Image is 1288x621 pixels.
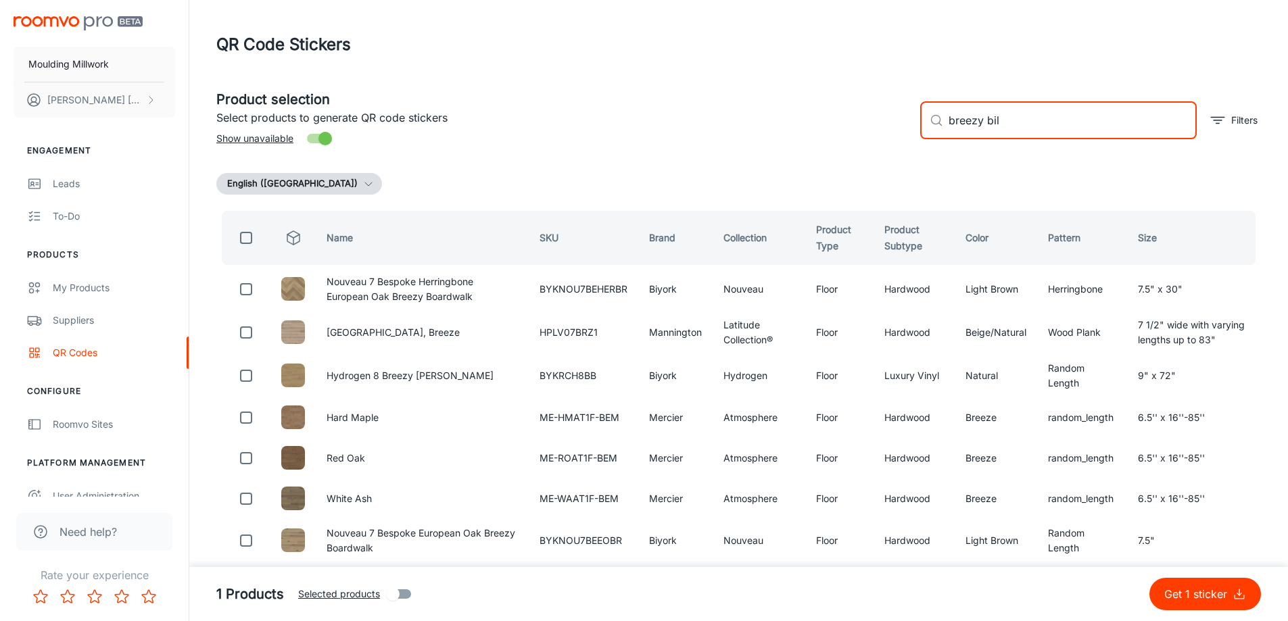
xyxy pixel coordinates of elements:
[81,583,108,610] button: Rate 3 star
[1208,109,1261,131] button: filter
[638,441,713,476] td: Mercier
[638,481,713,516] td: Mercier
[529,441,638,476] td: ME-ROAT1F-BEM
[874,211,955,265] th: Product Subtype
[1037,270,1126,308] td: Herringbone
[638,400,713,435] td: Mercier
[53,417,175,432] div: Roomvo Sites
[955,270,1037,308] td: Light Brown
[805,565,874,600] td: Floor
[1037,314,1126,351] td: Wood Plank
[216,32,351,57] h1: QR Code Stickers
[1127,211,1261,265] th: Size
[955,357,1037,395] td: Natural
[298,587,380,601] span: Selected products
[1127,270,1261,308] td: 7.5" x 30"
[638,522,713,560] td: Biyork
[874,270,955,308] td: Hardwood
[27,583,54,610] button: Rate 1 star
[316,565,529,600] td: Sausalito - Adura®Rigid, Bay Breeze
[14,47,175,82] button: Moulding Millwork
[874,441,955,476] td: Hardwood
[713,441,805,476] td: Atmosphere
[805,441,874,476] td: Floor
[216,584,284,604] h5: 1 Products
[1037,400,1126,435] td: random_length
[713,522,805,560] td: Nouveau
[216,109,909,126] p: Select products to generate QR code stickers
[316,522,529,560] td: Nouveau 7 Bespoke European Oak Breezy Boardwalk
[316,314,529,351] td: [GEOGRAPHIC_DATA], Breeze
[1037,522,1126,560] td: Random Length
[713,481,805,516] td: Atmosphere
[874,565,955,600] td: Luxury Vinyl
[1231,113,1258,128] p: Filters
[1127,481,1261,516] td: 6.5'' x 16''-85''
[805,481,874,516] td: Floor
[713,400,805,435] td: Atmosphere
[955,522,1037,560] td: Light Brown
[28,57,109,72] p: Moulding Millwork
[805,314,874,351] td: Floor
[955,565,1037,600] td: Brown
[713,270,805,308] td: Nouveau
[529,211,638,265] th: SKU
[874,522,955,560] td: Hardwood
[1127,400,1261,435] td: 6.5'' x 16''-85''
[638,565,713,600] td: Mannington
[805,522,874,560] td: Floor
[955,441,1037,476] td: Breeze
[949,101,1197,139] input: Search by SKU, brand, collection...
[1127,565,1261,600] td: 6" x 48"
[529,314,638,351] td: HPLV07BRZ1
[53,313,175,328] div: Suppliers
[874,357,955,395] td: Luxury Vinyl
[1149,578,1261,610] button: Get 1 sticker
[1127,441,1261,476] td: 6.5'' x 16''-85''
[874,481,955,516] td: Hardwood
[316,211,529,265] th: Name
[1164,586,1233,602] p: Get 1 sticker
[316,357,529,395] td: Hydrogen 8 Breezy [PERSON_NAME]
[713,314,805,351] td: Latitude Collection®
[316,400,529,435] td: Hard Maple
[638,270,713,308] td: Biyork
[216,89,909,109] h5: Product selection
[59,524,117,540] span: Need help?
[638,357,713,395] td: Biyork
[53,489,175,503] div: User Administration
[53,345,175,360] div: QR Codes
[216,173,382,195] button: English ([GEOGRAPHIC_DATA])
[316,481,529,516] td: White Ash
[529,357,638,395] td: BYKRCH8BB
[874,400,955,435] td: Hardwood
[1037,565,1126,600] td: Wood Plank
[529,270,638,308] td: BYKNOU7BEHERBR
[805,211,874,265] th: Product Type
[529,565,638,600] td: RGP070
[529,400,638,435] td: ME-HMAT1F-BEM
[108,583,135,610] button: Rate 4 star
[955,314,1037,351] td: Beige/Natural
[53,176,175,191] div: Leads
[713,211,805,265] th: Collection
[805,400,874,435] td: Floor
[47,93,143,107] p: [PERSON_NAME] [PERSON_NAME]
[638,314,713,351] td: Mannington
[1127,314,1261,351] td: 7 1/2" wide with varying lengths up to 83"
[713,357,805,395] td: Hydrogen
[14,82,175,118] button: [PERSON_NAME] [PERSON_NAME]
[1037,481,1126,516] td: random_length
[14,16,143,30] img: Roomvo PRO Beta
[955,211,1037,265] th: Color
[874,314,955,351] td: Hardwood
[529,481,638,516] td: ME-WAAT1F-BEM
[54,583,81,610] button: Rate 2 star
[805,357,874,395] td: Floor
[955,481,1037,516] td: Breeze
[53,209,175,224] div: To-do
[713,565,805,600] td: Adura®Rigid
[1037,357,1126,395] td: Random Length
[529,522,638,560] td: BYKNOU7BEEOBR
[216,131,293,146] span: Show unavailable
